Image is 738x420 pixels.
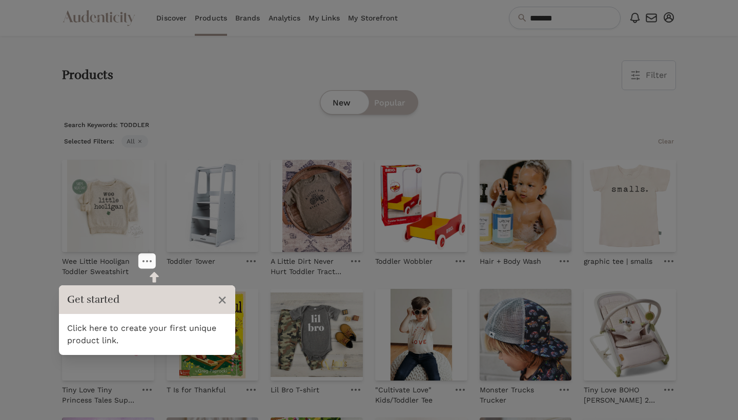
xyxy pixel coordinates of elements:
[62,381,136,405] a: Tiny Love Tiny Princess Tales Super Mat
[271,160,363,252] img: A Little Dirt Never Hurt Toddler Tractor Shirt
[584,289,676,381] img: Tiny Love BOHO Kori 2 in 1 Rocker
[62,160,154,252] img: Wee Little Hooligan Toddler Sweatshirt
[167,160,259,252] img: Toddler Tower
[62,385,136,405] p: Tiny Love Tiny Princess Tales Super Mat
[480,289,572,381] img: Monster Trucks Trucker
[167,385,225,395] p: T Is for Thankful
[67,292,212,307] h3: Get started
[656,135,676,148] button: Clear
[480,252,541,266] a: Hair + Body Wash
[271,385,319,395] p: Lil Bro T-shirt
[167,252,215,266] a: Toddler Tower
[167,256,215,266] p: Toddler Tower
[375,289,467,381] img: "Cultivate Love" Kids/Toddler Tee
[59,314,235,355] div: Click here to create your first unique product link.
[375,381,449,405] a: "Cultivate Love" Kids/Toddler Tee
[374,97,405,109] span: Popular
[62,256,136,277] p: Wee Little Hooligan Toddler Sweatshirt
[217,289,227,310] button: Close Tour
[271,289,363,381] img: Lil Bro T-shirt
[375,252,433,266] a: Toddler Wobbler
[271,252,344,277] a: A Little Dirt Never Hurt Toddler Tractor Shirt
[584,160,676,252] img: graphic tee | smalls
[217,290,227,309] span: ×
[271,256,344,277] p: A Little Dirt Never Hurt Toddler Tractor Shirt
[333,97,351,109] span: New
[167,381,225,395] a: T Is for Thankful
[271,381,319,395] a: Lil Bro T-shirt
[622,61,675,90] button: Filter
[62,119,675,131] p: Search Keywords: TODDLER
[480,381,553,405] a: Monster Trucks Trucker
[375,160,467,252] img: Toddler Wobbler
[375,385,449,405] p: "Cultivate Love" Kids/Toddler Tee
[480,256,541,266] p: Hair + Body Wash
[62,68,113,82] h2: Products
[62,252,136,277] a: Wee Little Hooligan Toddler Sweatshirt
[62,135,116,148] span: Selected Filters:
[584,385,658,405] p: Tiny Love BOHO [PERSON_NAME] 2 in 1 Rocker
[584,381,658,405] a: Tiny Love BOHO [PERSON_NAME] 2 in 1 Rocker
[480,385,553,405] p: Monster Trucks Trucker
[480,160,572,252] img: Hair + Body Wash
[375,256,433,266] p: Toddler Wobbler
[646,69,667,81] span: Filter
[584,252,652,266] a: graphic tee | smalls
[584,256,652,266] p: graphic tee | smalls
[121,135,148,148] span: All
